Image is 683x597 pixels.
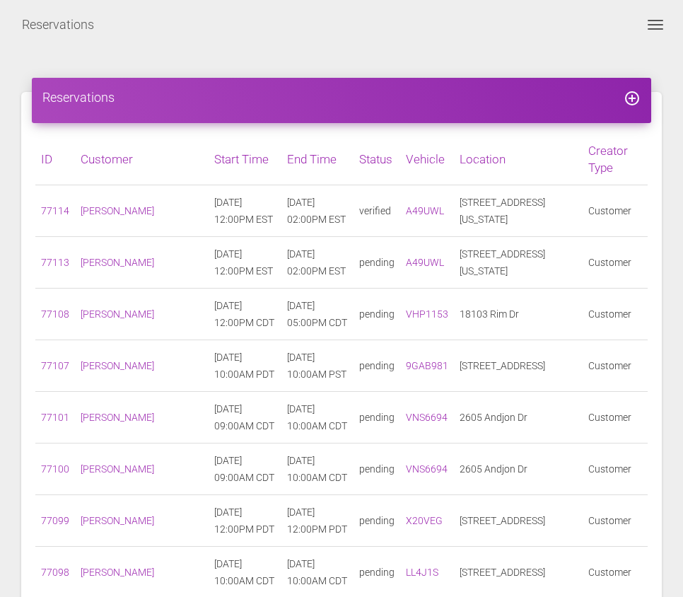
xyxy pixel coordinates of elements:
td: [DATE] 12:00PM CDT [209,289,281,340]
td: Customer [583,237,648,289]
td: pending [354,392,400,444]
a: 77101 [41,412,69,423]
a: 9GAB981 [406,360,448,371]
td: [DATE] 10:00AM CDT [281,444,354,495]
td: Customer [583,495,648,547]
td: [STREET_ADDRESS] [454,495,583,547]
td: [DATE] 12:00PM EST [209,185,281,237]
td: Customer [583,340,648,392]
a: 77113 [41,257,69,268]
td: pending [354,495,400,547]
td: [DATE] 12:00PM EST [209,237,281,289]
th: ID [35,134,75,185]
td: [DATE] 10:00AM CDT [281,392,354,444]
td: [DATE] 02:00PM EST [281,185,354,237]
a: 77098 [41,567,69,578]
a: 77108 [41,308,69,320]
a: [PERSON_NAME] [81,205,154,216]
td: [DATE] 05:00PM CDT [281,289,354,340]
td: pending [354,444,400,495]
td: Customer [583,392,648,444]
a: A49UWL [406,205,444,216]
a: [PERSON_NAME] [81,257,154,268]
td: [DATE] 10:00AM PDT [209,340,281,392]
a: [PERSON_NAME] [81,567,154,578]
td: Customer [583,289,648,340]
a: Reservations [22,7,94,42]
a: 77100 [41,463,69,475]
td: [DATE] 12:00PM PDT [281,495,354,547]
a: [PERSON_NAME] [81,308,154,320]
td: [DATE] 12:00PM PDT [209,495,281,547]
td: pending [354,340,400,392]
th: Status [354,134,400,185]
td: [DATE] 09:00AM CDT [209,444,281,495]
td: [STREET_ADDRESS][US_STATE] [454,185,583,237]
th: End Time [281,134,354,185]
td: [STREET_ADDRESS] [454,340,583,392]
button: Toggle navigation [638,16,672,33]
a: 77107 [41,360,69,371]
td: pending [354,289,400,340]
td: 2605 Andjon Dr [454,392,583,444]
a: VHP1153 [406,308,448,320]
td: [DATE] 09:00AM CDT [209,392,281,444]
td: [DATE] 02:00PM EST [281,237,354,289]
td: pending [354,237,400,289]
a: LL4J1S [406,567,438,578]
a: [PERSON_NAME] [81,515,154,526]
a: VNS6694 [406,463,448,475]
th: Customer [75,134,209,185]
th: Start Time [209,134,281,185]
td: 2605 Andjon Dr [454,444,583,495]
a: A49UWL [406,257,444,268]
th: Creator Type [583,134,648,185]
a: [PERSON_NAME] [81,360,154,371]
a: [PERSON_NAME] [81,412,154,423]
a: [PERSON_NAME] [81,463,154,475]
td: Customer [583,185,648,237]
a: X20VEG [406,515,443,526]
th: Location [454,134,583,185]
h4: Reservations [42,88,641,106]
td: [STREET_ADDRESS][US_STATE] [454,237,583,289]
a: VNS6694 [406,412,448,423]
i: add_circle_outline [624,90,641,107]
a: add_circle_outline [624,90,641,105]
td: verified [354,185,400,237]
td: [DATE] 10:00AM PST [281,340,354,392]
a: 77114 [41,205,69,216]
th: Vehicle [400,134,454,185]
a: 77099 [41,515,69,526]
td: Customer [583,444,648,495]
td: 18103 Rim Dr [454,289,583,340]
